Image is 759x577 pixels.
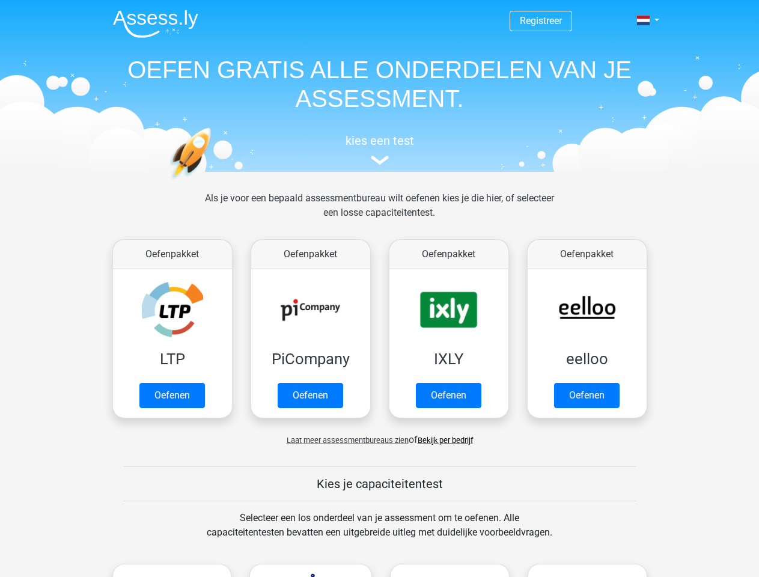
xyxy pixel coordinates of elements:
[520,15,562,26] a: Registreer
[195,511,564,554] div: Selecteer een los onderdeel van je assessment om te oefenen. Alle capaciteitentesten bevatten een...
[169,127,258,236] img: oefenen
[278,383,343,408] a: Oefenen
[139,383,205,408] a: Oefenen
[287,436,409,445] span: Laat meer assessmentbureaus zien
[123,477,636,491] h5: Kies je capaciteitentest
[113,10,198,38] img: Assessly
[371,156,389,165] img: assessment
[103,423,656,447] div: of
[416,383,481,408] a: Oefenen
[103,55,656,113] h1: OEFEN GRATIS ALLE ONDERDELEN VAN JE ASSESSMENT.
[103,133,656,148] h5: kies een test
[195,191,564,234] div: Als je voor een bepaald assessmentbureau wilt oefenen kies je die hier, of selecteer een losse ca...
[554,383,620,408] a: Oefenen
[418,436,473,445] a: Bekijk per bedrijf
[103,133,656,165] a: kies een test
